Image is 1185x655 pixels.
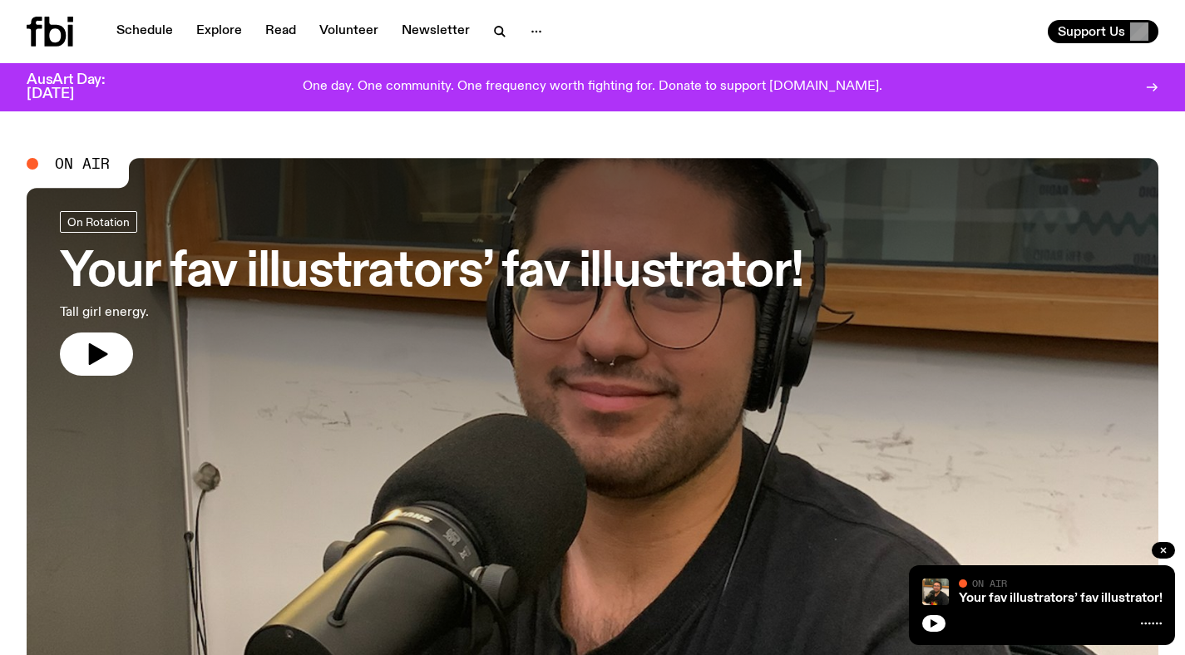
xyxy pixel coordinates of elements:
[60,211,803,376] a: Your fav illustrators’ fav illustrator!Tall girl energy.
[60,249,803,296] h3: Your fav illustrators’ fav illustrator!
[1048,20,1158,43] button: Support Us
[959,592,1163,605] a: Your fav illustrators’ fav illustrator!
[186,20,252,43] a: Explore
[60,303,486,323] p: Tall girl energy.
[60,211,137,233] a: On Rotation
[27,73,133,101] h3: AusArt Day: [DATE]
[1058,24,1125,39] span: Support Us
[255,20,306,43] a: Read
[309,20,388,43] a: Volunteer
[392,20,480,43] a: Newsletter
[972,578,1007,589] span: On Air
[55,156,110,171] span: On Air
[67,215,130,228] span: On Rotation
[106,20,183,43] a: Schedule
[303,80,882,95] p: One day. One community. One frequency worth fighting for. Donate to support [DOMAIN_NAME].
